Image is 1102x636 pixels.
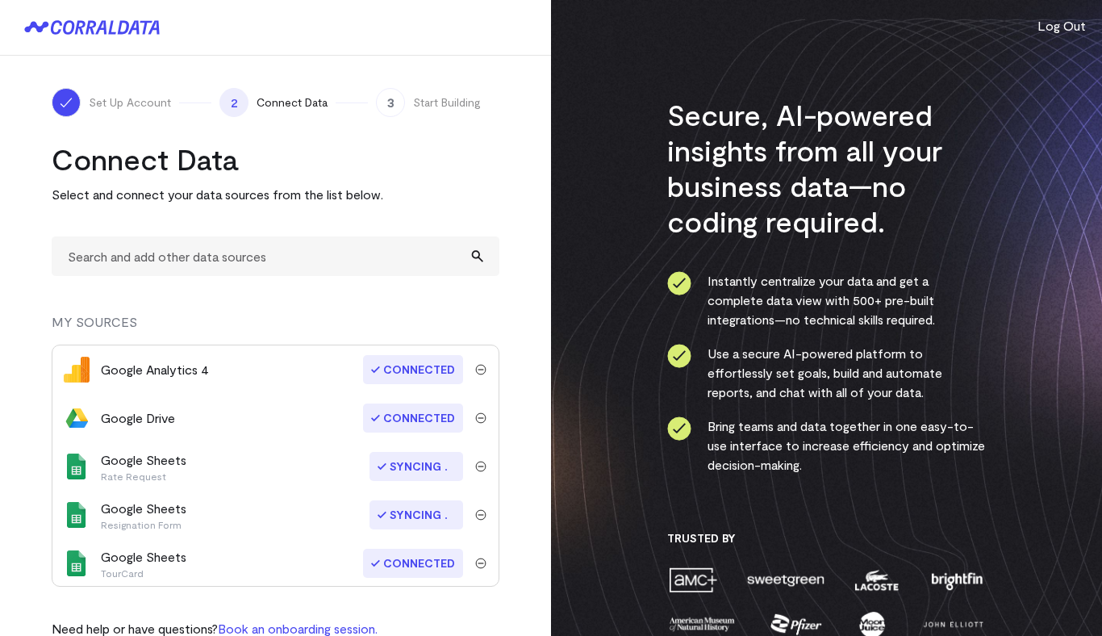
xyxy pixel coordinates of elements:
[667,344,691,368] img: ico-check-circle-0286c843c050abce574082beb609b3a87e49000e2dbcf9c8d101413686918542.svg
[667,97,986,239] h3: Secure, AI-powered insights from all your business data—no coding required.
[667,271,986,329] li: Instantly centralize your data and get a complete data view with 500+ pre-built integrations—no t...
[928,566,986,594] img: brightfin-814104a60bf555cbdbde4872c1947232c4c7b64b86a6714597b672683d806f7b.png
[58,94,74,111] img: ico-check-white-f112bc9ae5b8eaea75d262091fbd3bded7988777ca43907c4685e8c0583e79cb.svg
[101,408,175,428] div: Google Drive
[413,94,481,111] span: Start Building
[257,94,328,111] span: Connect Data
[52,312,499,345] div: MY SOURCES
[667,271,691,295] img: ico-check-circle-0286c843c050abce574082beb609b3a87e49000e2dbcf9c8d101413686918542.svg
[363,549,463,578] span: Connected
[218,621,378,636] a: Book an onboarding session.
[101,518,186,531] p: Resignation Form
[475,364,486,375] img: trash-ca1c80e1d16ab71a5036b7411d6fcb154f9f8364eee40f9fb4e52941a92a1061.svg
[101,470,186,483] p: Rate Request
[745,566,826,594] img: sweetgreen-51a9cfd6e7f577b5d2973e4b74db2d3c444f7f1023d7d3914010f7123f825463.png
[475,509,486,521] img: trash-ca1c80e1d16ab71a5036b7411d6fcb154f9f8364eee40f9fb4e52941a92a1061.svg
[475,412,486,424] img: trash-ca1c80e1d16ab71a5036b7411d6fcb154f9f8364eee40f9fb4e52941a92a1061.svg
[101,499,186,531] div: Google Sheets
[363,355,463,384] span: Connected
[64,405,90,431] img: google_drive-baa5d903500df25d92dcc2f8786af3f1cc1e8e90df26998c794dad4aba94b27c.svg
[363,404,463,433] span: Connected
[667,416,691,441] img: ico-check-circle-0286c843c050abce574082beb609b3a87e49000e2dbcf9c8d101413686918542.svg
[52,141,499,177] h2: Connect Data
[101,450,186,483] div: Google Sheets
[667,344,986,402] li: Use a secure AI-powered platform to effortlessly set goals, build and automate reports, and chat ...
[667,416,986,475] li: Bring teams and data together in one easy-to-use interface to increase efficiency and optimize de...
[369,500,463,529] span: Syncing
[219,88,248,117] span: 2
[369,452,463,481] span: Syncing
[52,236,499,276] input: Search and add other data sources
[101,547,186,580] div: Google Sheets
[101,360,209,379] div: Google Analytics 4
[1037,16,1086,36] button: Log Out
[64,357,90,383] img: google_analytics_4-633564437f1c5a1f80ed481c8598e5be587fdae20902a9d236da8b1a77aec1de.svg
[89,94,171,111] span: Set Up Account
[64,502,90,528] img: google_sheets-08cecd3b9849804923342972265c61ba0f9b7ad901475add952b19b9476c9a45.svg
[667,566,719,594] img: amc-451ba355745a1e68da4dd692ff574243e675d7a235672d558af61b69e36ec7f3.png
[475,461,486,472] img: trash-ca1c80e1d16ab71a5036b7411d6fcb154f9f8364eee40f9fb4e52941a92a1061.svg
[64,550,90,576] img: google_sheets-08cecd3b9849804923342972265c61ba0f9b7ad901475add952b19b9476c9a45.svg
[52,185,499,204] p: Select and connect your data sources from the list below.
[853,566,900,594] img: lacoste-ee8d7bb45e342e37306c36566003b9a215fb06da44313bcf359925cbd6d27eb6.png
[64,454,90,479] img: google_sheets-08cecd3b9849804923342972265c61ba0f9b7ad901475add952b19b9476c9a45.svg
[376,88,405,117] span: 3
[101,567,186,580] p: TourCard
[667,531,986,546] h3: Trusted By
[475,558,486,569] img: trash-ca1c80e1d16ab71a5036b7411d6fcb154f9f8364eee40f9fb4e52941a92a1061.svg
